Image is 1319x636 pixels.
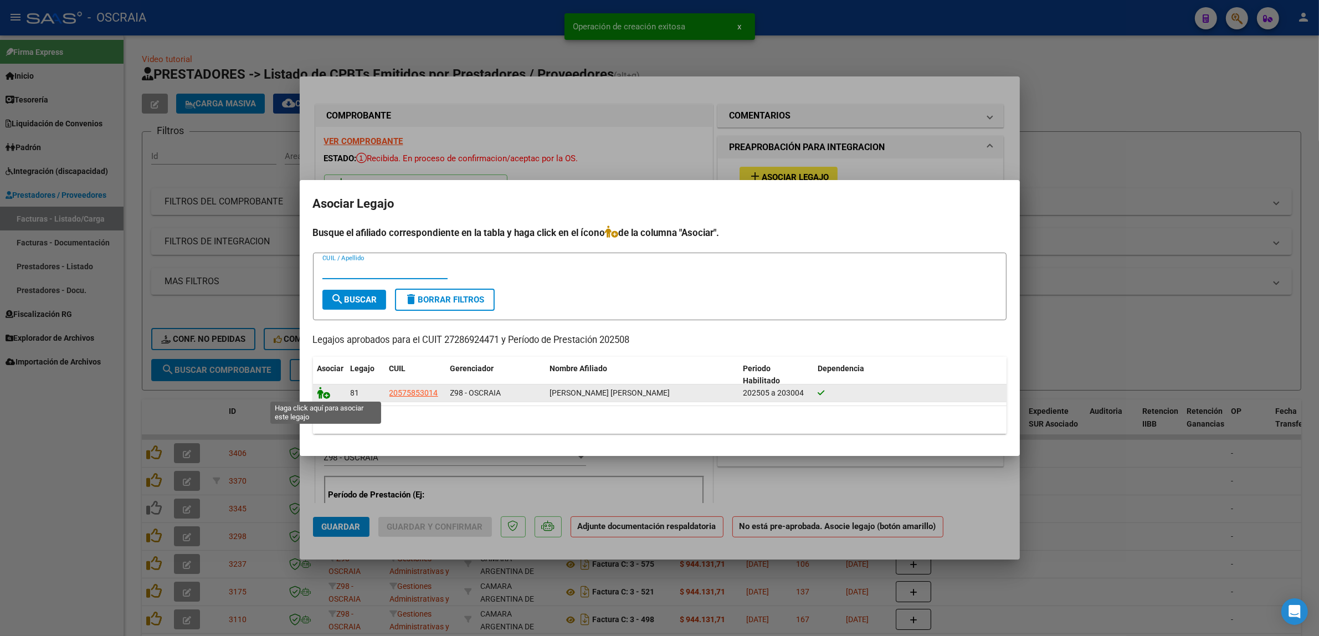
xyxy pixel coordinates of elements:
[405,293,418,306] mat-icon: delete
[351,388,360,397] span: 81
[450,388,501,397] span: Z98 - OSCRAIA
[317,364,344,373] span: Asociar
[346,357,385,393] datatable-header-cell: Legajo
[405,295,485,305] span: Borrar Filtros
[550,388,670,397] span: AGUIRREBEÑA NEITHAN OWEN
[818,364,864,373] span: Dependencia
[389,388,438,397] span: 20575853014
[446,357,546,393] datatable-header-cell: Gerenciador
[546,357,739,393] datatable-header-cell: Nombre Afiliado
[351,364,375,373] span: Legajo
[313,406,1007,434] div: 1 registros
[331,295,377,305] span: Buscar
[313,193,1007,214] h2: Asociar Legajo
[1281,598,1308,625] div: Open Intercom Messenger
[813,357,1007,393] datatable-header-cell: Dependencia
[322,290,386,310] button: Buscar
[389,364,406,373] span: CUIL
[331,293,345,306] mat-icon: search
[738,357,813,393] datatable-header-cell: Periodo Habilitado
[385,357,446,393] datatable-header-cell: CUIL
[313,357,346,393] datatable-header-cell: Asociar
[450,364,494,373] span: Gerenciador
[313,225,1007,240] h4: Busque el afiliado correspondiente en la tabla y haga click en el ícono de la columna "Asociar".
[743,364,780,386] span: Periodo Habilitado
[313,334,1007,347] p: Legajos aprobados para el CUIT 27286924471 y Período de Prestación 202508
[395,289,495,311] button: Borrar Filtros
[743,387,809,399] div: 202505 a 203004
[550,364,608,373] span: Nombre Afiliado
